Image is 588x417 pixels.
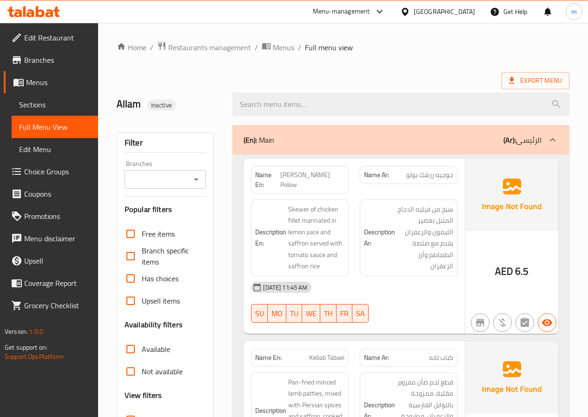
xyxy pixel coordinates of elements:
span: Grocery Checklist [24,300,91,311]
button: Not has choices [515,313,534,332]
input: search [232,93,569,116]
span: Export Menu [509,75,562,86]
button: Open [190,173,203,186]
span: Get support on: [5,341,47,353]
strong: Description Ar: [364,226,395,249]
span: Full menu view [305,42,353,53]
span: Export Menu [502,72,569,89]
button: TU [286,304,302,323]
span: Coupons [24,188,91,199]
span: Branches [24,54,91,66]
div: Menu-management [313,6,370,17]
span: m [571,7,577,17]
a: Choice Groups [4,160,98,183]
span: SU [255,307,264,320]
span: Restaurants management [168,42,251,53]
span: Menus [26,77,91,88]
span: Full Menu View [19,121,91,132]
span: WE [306,307,317,320]
div: Filter [125,133,206,153]
a: Menus [4,71,98,93]
h3: Availability filters [125,319,183,330]
span: Upsell items [142,295,180,306]
span: FR [340,307,349,320]
span: Skewer of chicken fillet marinated in lemon juice and saffron served with tomato sauce and saffro... [288,204,344,272]
span: Inactive [147,101,176,110]
a: Coverage Report [4,272,98,294]
span: MO [271,307,283,320]
strong: Name En: [255,353,282,363]
span: Available [142,344,170,355]
span: [DATE] 11:45 AM [259,283,311,292]
b: (Ar): [503,133,516,147]
span: Choice Groups [24,166,91,177]
button: Available [538,313,556,332]
a: Edit Menu [12,138,98,160]
span: Branch specific items [142,245,199,267]
a: Menus [262,41,294,53]
span: Edit Restaurant [24,32,91,43]
a: Upsell [4,250,98,272]
span: Sections [19,99,91,110]
a: Home [117,42,146,53]
span: 6.5 [515,262,529,280]
span: Menu disclaimer [24,233,91,244]
strong: Name Ar: [364,353,389,363]
span: TU [290,307,298,320]
span: كباب تابه [429,353,453,363]
img: Ae5nvW7+0k+MAAAAAElFTkSuQmCC [465,159,558,231]
span: Version: [5,325,27,338]
strong: Name En: [255,170,280,190]
a: Support.OpsPlatform [5,351,64,363]
h2: Allam [117,97,222,111]
nav: breadcrumb [117,41,569,53]
p: Main [244,134,274,146]
a: Edit Restaurant [4,26,98,49]
button: FR [337,304,352,323]
p: الرئيسى [503,134,542,146]
span: AED [495,262,513,280]
a: Sections [12,93,98,116]
span: Has choices [142,273,178,284]
span: سيخ من فيليه الدجاج المتبل بعصير الليمون والزعفران يقدم مع صلصة الطماطم وأرز الزعفران [397,204,453,272]
button: Purchased item [493,313,512,332]
li: / [255,42,258,53]
a: Menu disclaimer [4,227,98,250]
strong: Name Ar: [364,170,389,180]
span: Coverage Report [24,278,91,289]
span: Free items [142,228,175,239]
span: [PERSON_NAME] Polow [280,170,344,190]
li: / [298,42,301,53]
span: 1.0.0 [29,325,43,338]
button: SU [251,304,268,323]
span: Edit Menu [19,144,91,155]
a: Grocery Checklist [4,294,98,317]
button: Not branch specific item [471,313,489,332]
h3: View filters [125,390,162,401]
span: Not available [142,366,183,377]
span: Upsell [24,255,91,266]
strong: Description En: [255,226,286,249]
span: جوجيه زرشك بولو [406,170,453,180]
span: SA [356,307,365,320]
a: Coupons [4,183,98,205]
img: Ae5nvW7+0k+MAAAAAElFTkSuQmCC [465,341,558,414]
button: SA [352,304,369,323]
a: Branches [4,49,98,71]
button: WE [302,304,320,323]
div: Inactive [147,99,176,111]
li: / [150,42,153,53]
div: [GEOGRAPHIC_DATA] [414,7,475,17]
button: MO [268,304,286,323]
a: Full Menu View [12,116,98,138]
a: Restaurants management [157,41,251,53]
span: TH [324,307,333,320]
div: (En): Main(Ar):الرئيسى [232,125,569,155]
span: Promotions [24,211,91,222]
a: Promotions [4,205,98,227]
span: Kebab Tabaei [309,353,344,363]
b: (En): [244,133,257,147]
span: Menus [273,42,294,53]
h3: Popular filters [125,204,206,215]
button: TH [320,304,337,323]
